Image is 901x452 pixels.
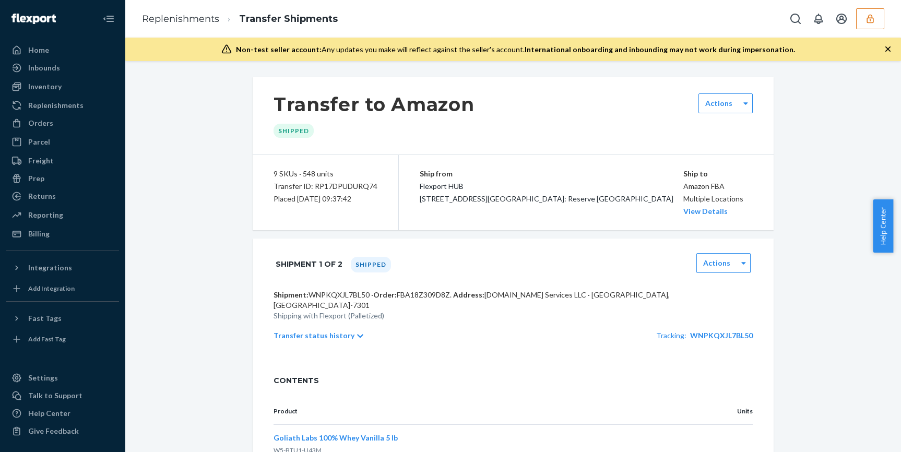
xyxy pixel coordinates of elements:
[142,13,219,25] a: Replenishments
[274,330,354,341] p: Transfer status history
[6,423,119,439] button: Give Feedback
[274,93,475,115] h1: Transfer to Amazon
[274,375,753,386] span: CONTENTS
[274,407,692,416] p: Product
[28,118,53,128] div: Orders
[28,373,58,383] div: Settings
[28,426,79,436] div: Give Feedback
[11,14,56,24] img: Flexport logo
[28,313,62,324] div: Fast Tags
[831,8,852,29] button: Open account menu
[6,259,119,276] button: Integrations
[6,152,119,169] a: Freight
[28,156,54,166] div: Freight
[6,387,119,404] a: Talk to Support
[274,433,398,443] button: Goliath Labs 100% Whey Vanilla 5 lb
[236,44,795,55] div: Any updates you make will reflect against the seller's account.
[98,8,119,29] button: Close Navigation
[236,45,322,54] span: Non-test seller account:
[683,207,728,216] a: View Details
[808,8,829,29] button: Open notifications
[6,42,119,58] a: Home
[28,173,44,184] div: Prep
[28,408,70,419] div: Help Center
[6,280,119,297] a: Add Integration
[373,290,452,299] span: Order:
[6,115,119,132] a: Orders
[525,45,795,54] span: International onboarding and inbounding may not work during impersonation.
[656,331,686,340] span: Tracking:
[239,13,338,25] a: Transfer Shipments
[873,199,893,253] button: Help Center
[28,229,50,239] div: Billing
[420,168,683,180] p: Ship from
[683,168,753,180] p: Ship to
[28,335,66,343] div: Add Fast Tag
[274,290,309,299] span: Shipment:
[6,331,119,348] a: Add Fast Tag
[6,310,119,327] button: Fast Tags
[276,253,342,275] h1: Shipment 1 of 2
[785,8,806,29] button: Open Search Box
[274,311,753,321] p: Shipping with Flexport (Palletized)
[28,390,82,401] div: Talk to Support
[6,405,119,422] a: Help Center
[274,290,753,311] p: WNPKQXJL7BL50 · [DOMAIN_NAME] Services LLC · [GEOGRAPHIC_DATA], [GEOGRAPHIC_DATA]-7301
[274,193,377,205] div: Placed [DATE] 09:37:42
[453,290,484,299] span: Address:
[6,170,119,187] a: Prep
[134,4,346,34] ol: breadcrumbs
[683,168,753,218] div: Amazon FBA Multiple Locations
[397,290,452,299] span: FBA18Z309D8Z .
[274,180,377,193] div: Transfer ID: RP17DPUDURQ74
[6,188,119,205] a: Returns
[28,100,84,111] div: Replenishments
[28,263,72,273] div: Integrations
[6,78,119,95] a: Inventory
[351,257,391,272] div: Shipped
[6,207,119,223] a: Reporting
[6,97,119,114] a: Replenishments
[705,98,732,109] label: Actions
[6,370,119,386] a: Settings
[6,225,119,242] a: Billing
[703,258,730,268] label: Actions
[274,168,377,180] div: 9 SKUs · 548 units
[28,137,50,147] div: Parcel
[28,284,75,293] div: Add Integration
[274,433,398,442] span: Goliath Labs 100% Whey Vanilla 5 lb
[28,45,49,55] div: Home
[6,60,119,76] a: Inbounds
[690,331,753,340] a: WNPKQXJL7BL50
[28,81,62,92] div: Inventory
[709,407,753,416] p: Units
[28,191,56,201] div: Returns
[28,210,63,220] div: Reporting
[28,63,60,73] div: Inbounds
[420,182,673,203] span: Flexport HUB [STREET_ADDRESS][GEOGRAPHIC_DATA]: Reserve [GEOGRAPHIC_DATA]
[274,124,314,138] div: Shipped
[6,134,119,150] a: Parcel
